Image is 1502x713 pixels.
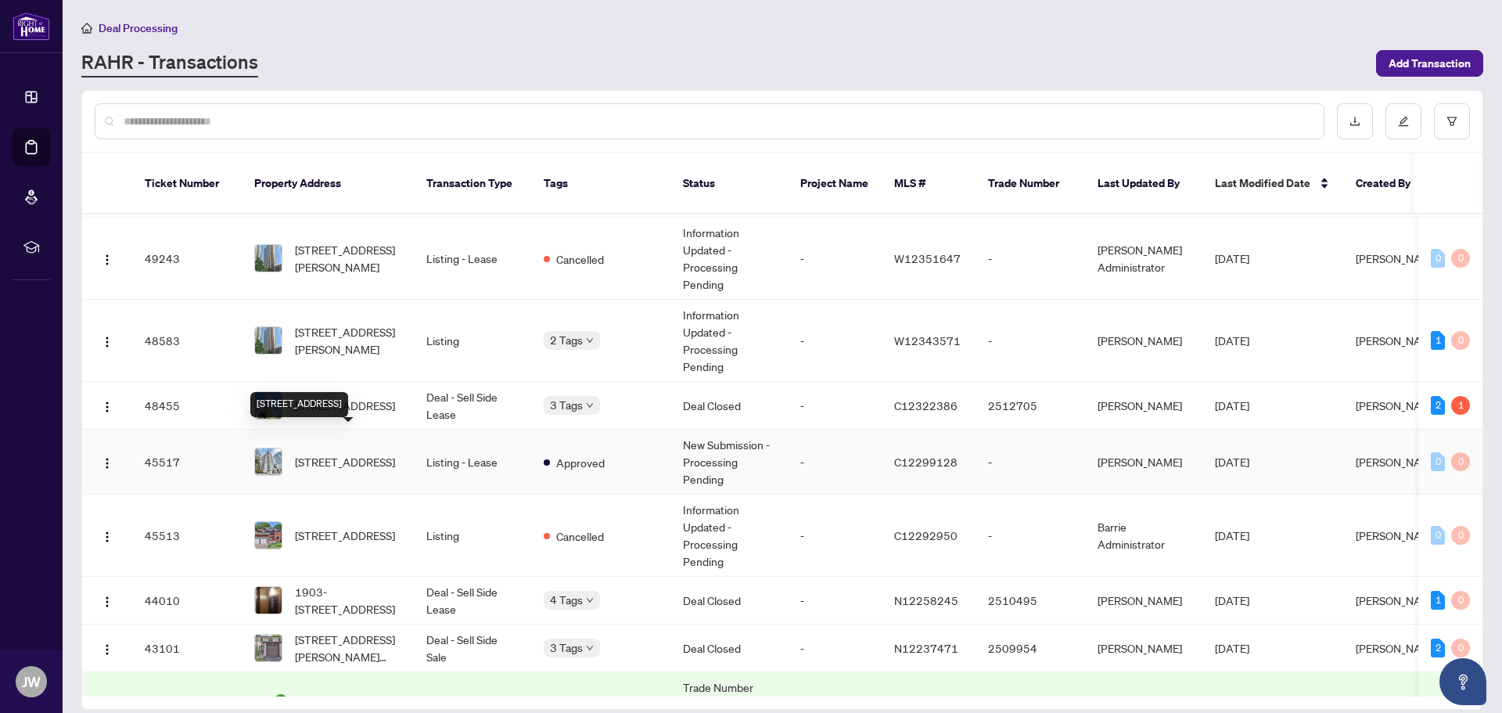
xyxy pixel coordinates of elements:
[101,336,113,348] img: Logo
[255,448,282,475] img: thumbnail-img
[101,457,113,470] img: Logo
[295,453,395,470] span: [STREET_ADDRESS]
[414,430,531,495] td: Listing - Lease
[1356,593,1440,607] span: [PERSON_NAME]
[670,625,788,672] td: Deal Closed
[132,495,242,577] td: 45513
[556,528,604,545] span: Cancelled
[556,454,605,471] span: Approved
[414,153,531,214] th: Transaction Type
[894,641,958,655] span: N12237471
[414,300,531,382] td: Listing
[556,250,604,268] span: Cancelled
[1431,452,1445,471] div: 0
[1215,398,1249,412] span: [DATE]
[414,218,531,300] td: Listing - Lease
[255,327,282,354] img: thumbnail-img
[670,430,788,495] td: New Submission - Processing Pending
[894,251,961,265] span: W12351647
[1215,333,1249,347] span: [DATE]
[550,396,583,414] span: 3 Tags
[295,527,395,544] span: [STREET_ADDRESS]
[1434,103,1470,139] button: filter
[976,625,1085,672] td: 2509954
[295,631,401,665] span: [STREET_ADDRESS][PERSON_NAME][PERSON_NAME]
[1085,382,1202,430] td: [PERSON_NAME]
[132,577,242,625] td: 44010
[894,398,958,412] span: C12322386
[1085,577,1202,625] td: [PERSON_NAME]
[95,246,120,271] button: Logo
[550,639,583,657] span: 3 Tags
[1431,396,1445,415] div: 2
[788,153,882,214] th: Project Name
[894,593,958,607] span: N12258245
[788,218,882,300] td: -
[1085,495,1202,577] td: Barrie Administrator
[976,382,1085,430] td: 2512705
[255,587,282,614] img: thumbnail-img
[670,218,788,300] td: Information Updated - Processing Pending
[1431,331,1445,350] div: 1
[95,523,120,548] button: Logo
[101,254,113,266] img: Logo
[1356,528,1440,542] span: [PERSON_NAME]
[1085,625,1202,672] td: [PERSON_NAME]
[414,625,531,672] td: Deal - Sell Side Sale
[894,528,958,542] span: C12292950
[1085,153,1202,214] th: Last Updated By
[1215,528,1249,542] span: [DATE]
[255,635,282,661] img: thumbnail-img
[788,577,882,625] td: -
[1385,103,1421,139] button: edit
[1451,331,1470,350] div: 0
[295,323,401,358] span: [STREET_ADDRESS][PERSON_NAME]
[99,21,178,35] span: Deal Processing
[1356,398,1440,412] span: [PERSON_NAME]
[101,531,113,543] img: Logo
[586,402,594,409] span: down
[670,577,788,625] td: Deal Closed
[1215,593,1249,607] span: [DATE]
[1343,153,1437,214] th: Created By
[586,644,594,652] span: down
[242,153,414,214] th: Property Address
[976,153,1085,214] th: Trade Number
[1376,50,1483,77] button: Add Transaction
[976,577,1085,625] td: 2510495
[101,401,113,413] img: Logo
[1451,526,1470,545] div: 0
[132,300,242,382] td: 48583
[255,245,282,272] img: thumbnail-img
[95,636,120,661] button: Logo
[1451,639,1470,657] div: 0
[1356,641,1440,655] span: [PERSON_NAME]
[670,300,788,382] td: Information Updated - Processing Pending
[295,583,401,618] span: 1903-[STREET_ADDRESS]
[255,522,282,549] img: thumbnail-img
[1356,333,1440,347] span: [PERSON_NAME]
[670,495,788,577] td: Information Updated - Processing Pending
[414,495,531,577] td: Listing
[132,382,242,430] td: 48455
[414,577,531,625] td: Deal - Sell Side Lease
[1215,641,1249,655] span: [DATE]
[13,12,50,41] img: logo
[1431,639,1445,657] div: 2
[976,430,1085,495] td: -
[1431,591,1445,610] div: 1
[1085,430,1202,495] td: [PERSON_NAME]
[788,300,882,382] td: -
[670,153,788,214] th: Status
[586,337,594,344] span: down
[132,153,242,214] th: Ticket Number
[295,241,401,275] span: [STREET_ADDRESS][PERSON_NAME]
[1215,175,1310,192] span: Last Modified Date
[414,382,531,430] td: Deal - Sell Side Lease
[132,625,242,672] td: 43101
[531,153,670,214] th: Tags
[788,625,882,672] td: -
[670,382,788,430] td: Deal Closed
[894,455,958,469] span: C12299128
[586,596,594,604] span: down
